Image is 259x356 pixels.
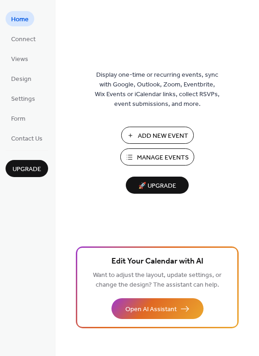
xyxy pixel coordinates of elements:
[138,131,188,141] span: Add New Event
[120,148,194,166] button: Manage Events
[137,153,189,163] span: Manage Events
[11,114,25,124] span: Form
[11,35,36,44] span: Connect
[111,298,203,319] button: Open AI Assistant
[131,180,183,192] span: 🚀 Upgrade
[6,110,31,126] a: Form
[6,160,48,177] button: Upgrade
[111,255,203,268] span: Edit Your Calendar with AI
[11,55,28,64] span: Views
[12,165,41,174] span: Upgrade
[6,51,34,66] a: Views
[11,134,43,144] span: Contact Us
[6,130,48,146] a: Contact Us
[126,177,189,194] button: 🚀 Upgrade
[93,269,222,291] span: Want to adjust the layout, update settings, or change the design? The assistant can help.
[125,305,177,314] span: Open AI Assistant
[6,91,41,106] a: Settings
[95,70,220,109] span: Display one-time or recurring events, sync with Google, Outlook, Zoom, Eventbrite, Wix Events or ...
[11,94,35,104] span: Settings
[6,11,34,26] a: Home
[121,127,194,144] button: Add New Event
[11,15,29,25] span: Home
[6,71,37,86] a: Design
[11,74,31,84] span: Design
[6,31,41,46] a: Connect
